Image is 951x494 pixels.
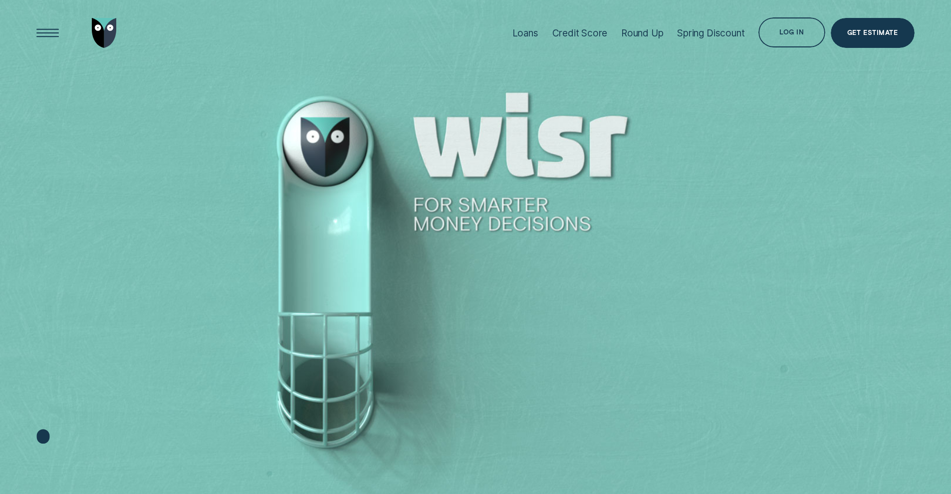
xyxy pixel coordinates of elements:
[552,27,608,39] div: Credit Score
[677,27,744,39] div: Spring Discount
[512,27,538,39] div: Loans
[33,18,63,48] button: Open Menu
[831,18,915,48] a: Get Estimate
[92,18,117,48] img: Wisr
[758,17,825,47] button: Log in
[621,27,664,39] div: Round Up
